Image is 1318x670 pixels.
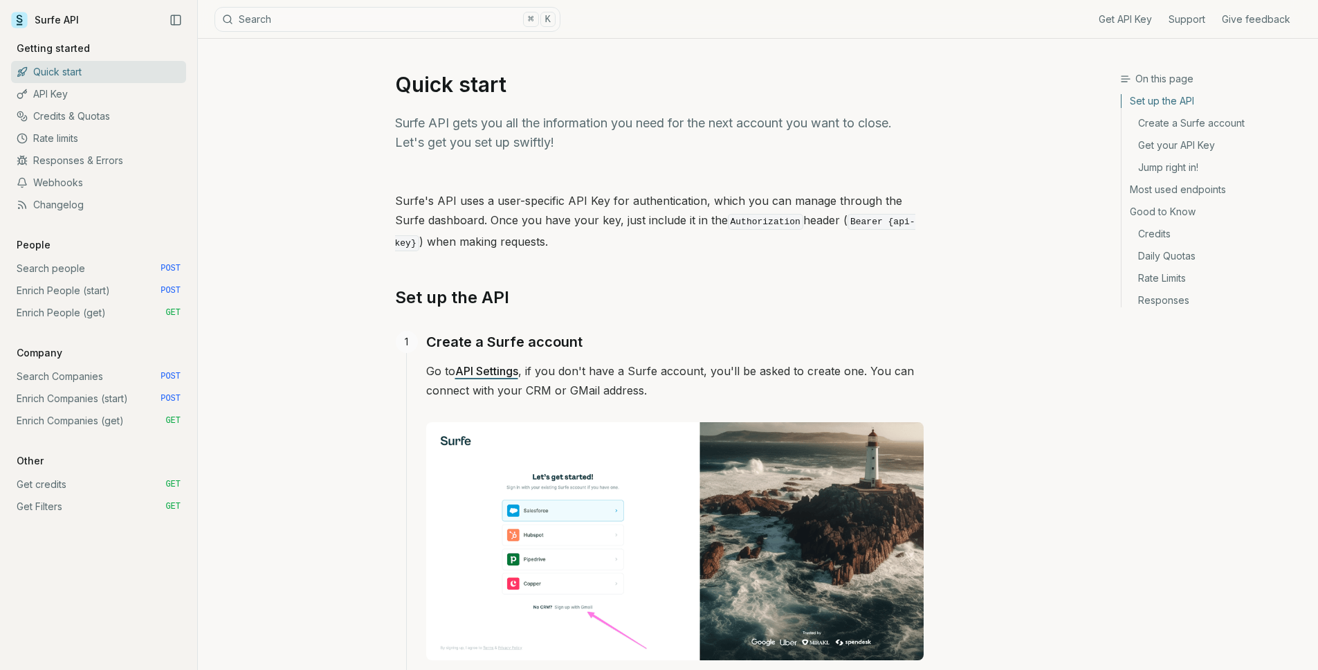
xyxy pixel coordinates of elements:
[165,10,186,30] button: Collapse Sidebar
[1099,12,1152,26] a: Get API Key
[426,361,924,400] p: Go to , if you don't have a Surfe account, you'll be asked to create one. You can connect with yo...
[1222,12,1290,26] a: Give feedback
[426,422,924,660] img: Image
[165,415,181,426] span: GET
[1122,94,1307,112] a: Set up the API
[11,150,186,172] a: Responses & Errors
[11,172,186,194] a: Webhooks
[1122,179,1307,201] a: Most used endpoints
[11,454,49,468] p: Other
[395,114,924,152] p: Surfe API gets you all the information you need for the next account you want to close. Let's get...
[395,191,924,253] p: Surfe's API uses a user-specific API Key for authentication, which you can manage through the Sur...
[165,501,181,512] span: GET
[11,257,186,280] a: Search people POST
[165,307,181,318] span: GET
[1122,245,1307,267] a: Daily Quotas
[426,331,583,353] a: Create a Surfe account
[11,194,186,216] a: Changelog
[523,12,538,27] kbd: ⌘
[395,72,924,97] h1: Quick start
[165,479,181,490] span: GET
[1169,12,1205,26] a: Support
[11,388,186,410] a: Enrich Companies (start) POST
[1122,223,1307,245] a: Credits
[11,10,79,30] a: Surfe API
[1122,156,1307,179] a: Jump right in!
[11,83,186,105] a: API Key
[161,263,181,274] span: POST
[1120,72,1307,86] h3: On this page
[161,285,181,296] span: POST
[11,473,186,496] a: Get credits GET
[540,12,556,27] kbd: K
[11,42,95,55] p: Getting started
[11,365,186,388] a: Search Companies POST
[11,105,186,127] a: Credits & Quotas
[214,7,560,32] button: Search⌘K
[11,280,186,302] a: Enrich People (start) POST
[1122,112,1307,134] a: Create a Surfe account
[11,346,68,360] p: Company
[11,496,186,518] a: Get Filters GET
[728,214,803,230] code: Authorization
[1122,201,1307,223] a: Good to Know
[11,61,186,83] a: Quick start
[11,238,56,252] p: People
[11,127,186,150] a: Rate limits
[1122,134,1307,156] a: Get your API Key
[161,371,181,382] span: POST
[161,393,181,404] span: POST
[1122,267,1307,289] a: Rate Limits
[1122,289,1307,307] a: Responses
[11,410,186,432] a: Enrich Companies (get) GET
[455,364,518,378] a: API Settings
[11,302,186,324] a: Enrich People (get) GET
[395,287,509,309] a: Set up the API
